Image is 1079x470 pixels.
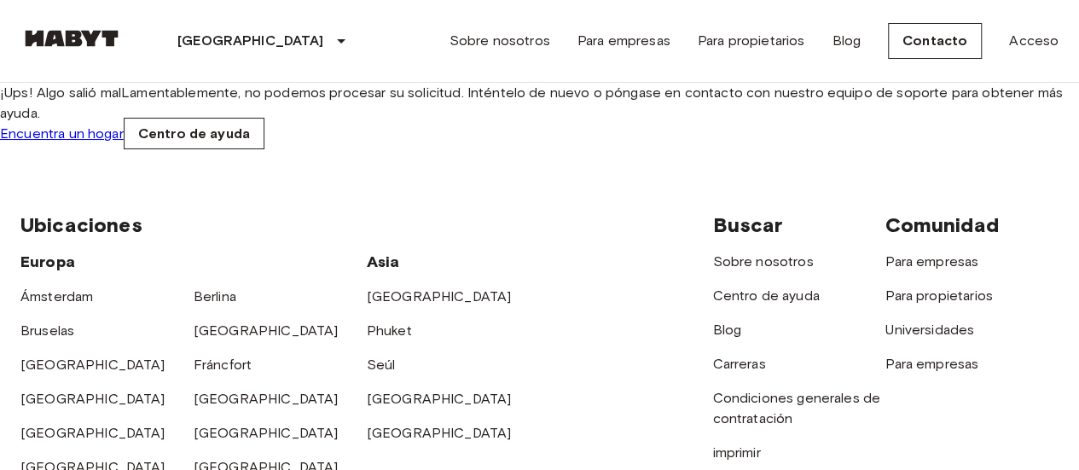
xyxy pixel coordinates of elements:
font: Asia [367,252,400,271]
a: [GEOGRAPHIC_DATA] [20,357,165,373]
a: [GEOGRAPHIC_DATA] [367,425,512,441]
span: Europa [20,252,75,271]
a: Berlina [194,288,236,305]
a: Para empresas [885,356,978,372]
a: Ámsterdam [20,288,93,305]
font: Buscar [712,212,782,237]
a: Seúl [367,357,396,373]
a: [GEOGRAPHIC_DATA] [194,391,339,407]
font: Para propietarios [698,32,805,49]
a: [GEOGRAPHIC_DATA] [367,288,512,305]
a: Centro de ayuda [712,287,819,304]
font: Acceso [1009,32,1059,49]
font: Ubicaciones [20,212,142,237]
a: Para propietarios [698,31,805,51]
a: Universidades [885,322,974,338]
a: [GEOGRAPHIC_DATA] [20,391,165,407]
a: Blog [832,31,861,51]
a: imprimir [712,444,760,461]
a: [GEOGRAPHIC_DATA] [367,391,512,407]
a: Contacto [888,23,982,59]
a: Blog [712,322,741,338]
a: Phuket [367,322,412,339]
font: Blog [832,32,861,49]
a: Para propietarios [885,287,993,304]
font: Contacto [902,32,967,49]
img: Hábito [20,30,123,47]
a: Condiciones generales de contratación [712,390,880,426]
a: Centro de ayuda [124,118,264,149]
a: Sobre nosotros [450,31,550,51]
font: [GEOGRAPHIC_DATA] [177,32,324,49]
a: Bruselas [20,322,74,339]
a: Acceso [1009,31,1059,51]
font: Sobre nosotros [450,32,550,49]
a: Para empresas [885,253,978,270]
font: Comunidad [885,212,998,237]
a: [GEOGRAPHIC_DATA] [20,425,165,441]
a: [GEOGRAPHIC_DATA] [194,425,339,441]
a: Fráncfort [194,357,252,373]
a: Carreras [712,356,765,372]
a: [GEOGRAPHIC_DATA] [194,322,339,339]
a: Sobre nosotros [712,253,813,270]
font: Centro de ayuda [138,125,250,142]
a: Para empresas [577,31,670,51]
font: Para empresas [577,32,670,49]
